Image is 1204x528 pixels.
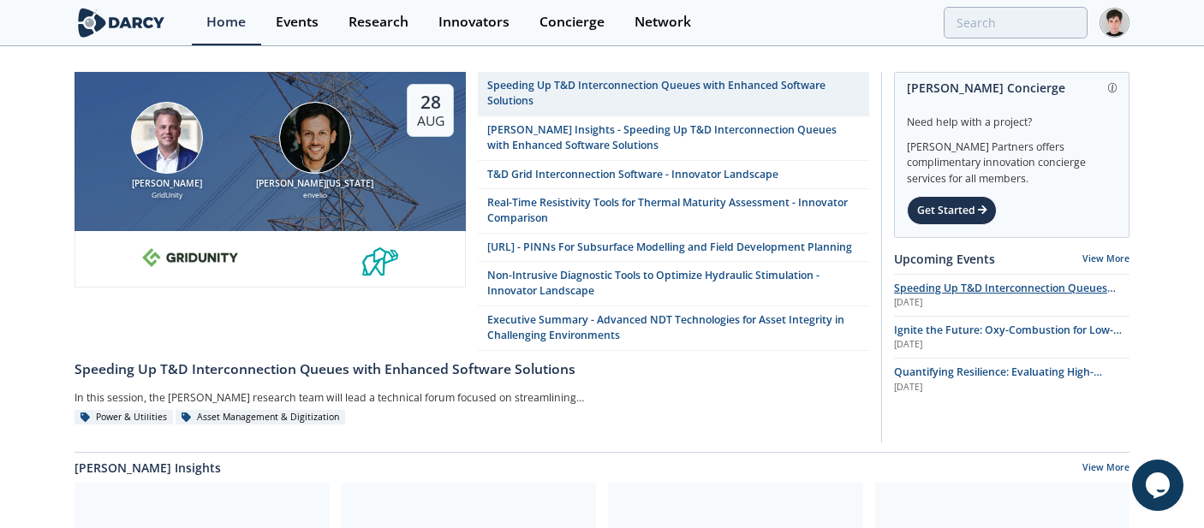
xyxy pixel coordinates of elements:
[539,15,605,29] div: Concierge
[907,130,1117,187] div: [PERSON_NAME] Partners offers complimentary innovation concierge services for all members.
[478,234,869,262] a: [URL] - PINNs For Subsurface Modelling and Field Development Planning
[478,116,869,161] a: [PERSON_NAME] Insights - Speeding Up T&D Interconnection Queues with Enhanced Software Solutions
[1108,83,1118,92] img: information.svg
[362,240,398,276] img: 336b6de1-6040-4323-9c13-5718d9811639
[894,365,1102,395] span: Quantifying Resilience: Evaluating High-Impact, Low-Frequency (HILF) Events
[98,177,235,191] div: [PERSON_NAME]
[75,359,869,380] div: Speeding Up T&D Interconnection Queues with Enhanced Software Solutions
[907,103,1117,130] div: Need help with a project?
[894,281,1116,311] span: Speeding Up T&D Interconnection Queues with Enhanced Software Solutions
[478,189,869,234] a: Real-Time Resistivity Tools for Thermal Maturity Assessment - Innovator Comparison
[478,161,869,189] a: T&D Grid Interconnection Software - Innovator Landscape
[478,262,869,306] a: Non-Intrusive Diagnostic Tools to Optimize Hydraulic Stimulation - Innovator Landscape
[907,196,997,225] div: Get Started
[75,410,173,425] div: Power & Utilities
[478,306,869,351] a: Executive Summary - Advanced NDT Technologies for Asset Integrity in Challenging Environments
[894,250,995,268] a: Upcoming Events
[417,113,444,130] div: Aug
[417,91,444,113] div: 28
[75,386,650,410] div: In this session, the [PERSON_NAME] research team will lead a technical forum focused on streamlin...
[894,281,1129,310] a: Speeding Up T&D Interconnection Queues with Enhanced Software Solutions [DATE]
[894,338,1129,352] div: [DATE]
[894,381,1129,395] div: [DATE]
[142,240,238,276] img: 10e008b0-193f-493d-a134-a0520e334597
[247,177,383,191] div: [PERSON_NAME][US_STATE]
[438,15,510,29] div: Innovators
[75,8,168,38] img: logo-wide.svg
[944,7,1088,39] input: Advanced Search
[1082,252,1129,264] a: View More
[894,323,1129,352] a: Ignite the Future: Oxy-Combustion for Low-Carbon Power [DATE]
[478,72,869,116] a: Speeding Up T&D Interconnection Queues with Enhanced Software Solutions
[206,15,246,29] div: Home
[907,73,1117,103] div: [PERSON_NAME] Concierge
[894,365,1129,394] a: Quantifying Resilience: Evaluating High-Impact, Low-Frequency (HILF) Events [DATE]
[75,72,466,351] a: Brian Fitzsimons [PERSON_NAME] GridUnity Luigi Montana [PERSON_NAME][US_STATE] envelio 28 Aug
[894,323,1122,353] span: Ignite the Future: Oxy-Combustion for Low-Carbon Power
[247,190,383,201] div: envelio
[349,15,408,29] div: Research
[1100,8,1129,38] img: Profile
[75,459,221,477] a: [PERSON_NAME] Insights
[176,410,345,425] div: Asset Management & Digitization
[98,190,235,201] div: GridUnity
[635,15,691,29] div: Network
[279,102,351,174] img: Luigi Montana
[276,15,319,29] div: Events
[894,296,1129,310] div: [DATE]
[131,102,203,174] img: Brian Fitzsimons
[75,351,869,380] a: Speeding Up T&D Interconnection Queues with Enhanced Software Solutions
[1082,461,1129,477] a: View More
[1132,460,1187,511] iframe: chat widget
[487,78,861,110] div: Speeding Up T&D Interconnection Queues with Enhanced Software Solutions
